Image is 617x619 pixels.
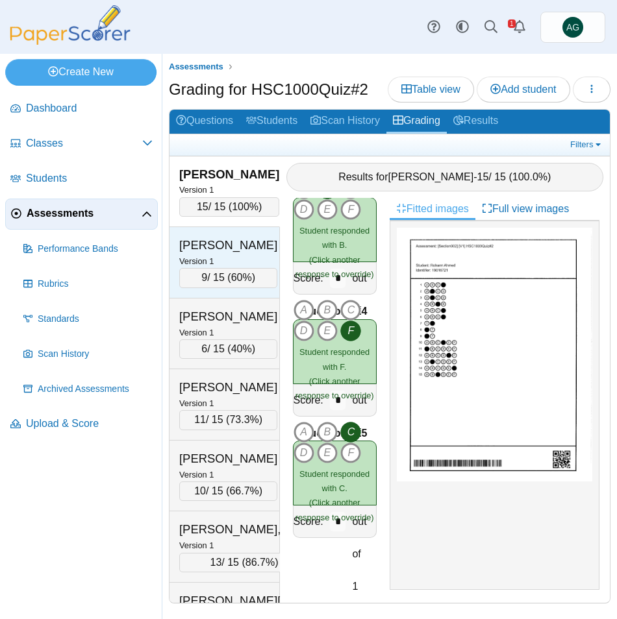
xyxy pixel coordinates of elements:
[179,592,309,609] div: [PERSON_NAME][GEOGRAPHIC_DATA]
[38,348,153,361] span: Scan History
[179,470,214,479] small: Version 1
[317,422,338,443] i: B
[240,110,304,134] a: Students
[38,313,153,326] span: Standards
[210,557,222,568] span: 13
[296,469,374,522] small: (Click another response to override)
[38,278,153,291] span: Rubrics
[294,422,314,443] i: A
[26,417,153,431] span: Upload & Score
[26,101,153,115] span: Dashboard
[340,443,361,463] i: F
[349,384,375,416] div: out of 1
[317,321,338,341] i: E
[388,171,474,182] span: [PERSON_NAME]
[294,199,314,220] i: D
[5,5,135,45] img: PaperScorer
[388,77,474,103] a: Table view
[38,383,153,396] span: Archived Assessments
[170,110,240,134] a: Questions
[246,557,275,568] span: 86.7%
[179,185,214,195] small: Version 1
[179,339,277,359] div: / 15 ( )
[194,414,206,425] span: 11
[5,128,158,160] a: Classes
[166,59,227,75] a: Assessments
[231,343,252,354] span: 40%
[169,79,368,101] h1: Grading for HSC1000Quiz#2
[18,234,158,265] a: Performance Bands
[386,110,447,134] a: Grading
[194,485,206,496] span: 10
[5,199,158,230] a: Assessments
[296,347,374,400] small: (Click another response to override)
[340,300,361,321] i: C
[299,226,370,250] span: Student responded with B.
[179,308,277,325] div: [PERSON_NAME]
[231,272,252,283] span: 60%
[179,481,277,501] div: / 15 ( )
[5,36,135,47] a: PaperScorer
[18,374,158,405] a: Archived Assessments
[477,171,489,182] span: 15
[38,243,153,256] span: Performance Bands
[340,199,361,220] i: F
[179,540,214,550] small: Version 1
[390,198,475,220] a: Fitted images
[201,272,207,283] span: 9
[26,136,142,151] span: Classes
[5,409,158,440] a: Upload & Score
[27,206,142,221] span: Assessments
[294,443,314,463] i: D
[18,339,158,370] a: Scan History
[505,13,534,42] a: Alerts
[447,110,505,134] a: Results
[229,414,258,425] span: 73.3%
[540,12,605,43] a: Asena Goren
[566,23,579,32] span: Asena Goren
[201,343,207,354] span: 6
[349,505,375,537] div: out of 1
[490,84,556,95] span: Add student
[197,201,208,212] span: 15
[296,226,374,279] small: (Click another response to override)
[397,228,593,481] img: 3155459_SEPTEMBER_18_2025T16_38_46_68000000.jpeg
[294,321,314,341] i: D
[179,328,214,337] small: Version 1
[475,198,575,220] a: Full view images
[304,110,386,134] a: Scan History
[317,443,338,463] i: E
[340,321,361,341] i: F
[562,17,583,38] span: Asena Goren
[299,469,370,493] span: Student responded with C.
[179,379,277,396] div: [PERSON_NAME]
[179,256,214,266] small: Version 1
[299,347,370,371] span: Student responded with F.
[179,268,277,287] div: / 15 ( )
[5,59,157,85] a: Create New
[340,422,361,443] i: C
[179,166,279,183] div: [PERSON_NAME]
[5,93,158,125] a: Dashboard
[567,138,607,151] a: Filters
[317,300,338,321] i: B
[179,553,309,572] div: / 15 ( )
[18,269,158,300] a: Rubrics
[317,199,338,220] i: E
[179,521,309,538] div: [PERSON_NAME], [PERSON_NAME]
[169,62,223,71] span: Assessments
[18,304,158,335] a: Standards
[179,197,279,217] div: / 15 ( )
[294,300,314,321] i: A
[294,505,327,537] div: Score:
[229,485,258,496] span: 66.7%
[26,171,153,186] span: Students
[179,410,277,430] div: / 15 ( )
[294,384,327,416] div: Score:
[512,171,548,182] span: 100.0%
[477,77,570,103] a: Add student
[286,163,604,191] div: Results for - / 15 ( )
[5,164,158,195] a: Students
[401,84,460,95] span: Table view
[179,398,214,408] small: Version 1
